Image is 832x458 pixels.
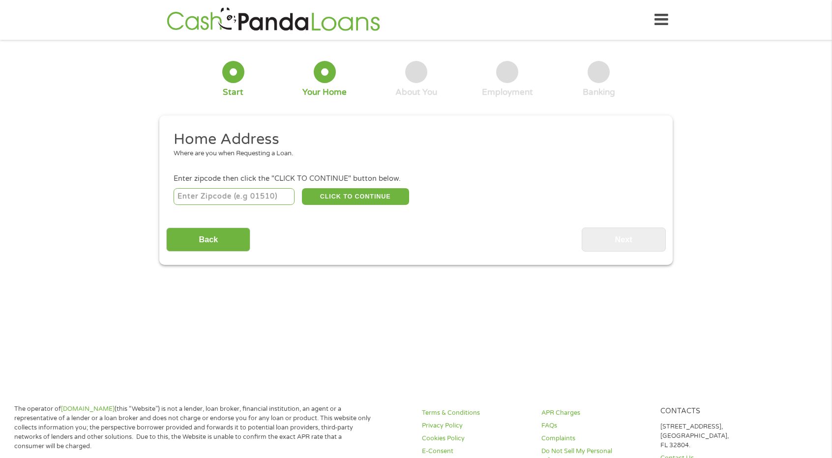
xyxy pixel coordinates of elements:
[61,405,115,413] a: [DOMAIN_NAME]
[174,149,652,159] div: Where are you when Requesting a Loan.
[541,434,649,443] a: Complaints
[482,87,533,98] div: Employment
[174,173,658,184] div: Enter zipcode then click the "CLICK TO CONTINUE" button below.
[174,188,295,205] input: Enter Zipcode (e.g 01510)
[223,87,243,98] div: Start
[166,228,250,252] input: Back
[582,228,666,252] input: Next
[395,87,437,98] div: About You
[14,404,372,451] p: The operator of (this “Website”) is not a lender, loan broker, financial institution, an agent or...
[583,87,615,98] div: Banking
[422,408,529,418] a: Terms & Conditions
[302,188,409,205] button: CLICK TO CONTINUE
[660,407,768,416] h4: Contacts
[541,408,649,418] a: APR Charges
[422,447,529,456] a: E-Consent
[660,422,768,450] p: [STREET_ADDRESS], [GEOGRAPHIC_DATA], FL 32804.
[541,421,649,430] a: FAQs
[422,421,529,430] a: Privacy Policy
[164,6,383,34] img: GetLoanNow Logo
[174,130,652,149] h2: Home Address
[422,434,529,443] a: Cookies Policy
[302,87,347,98] div: Your Home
